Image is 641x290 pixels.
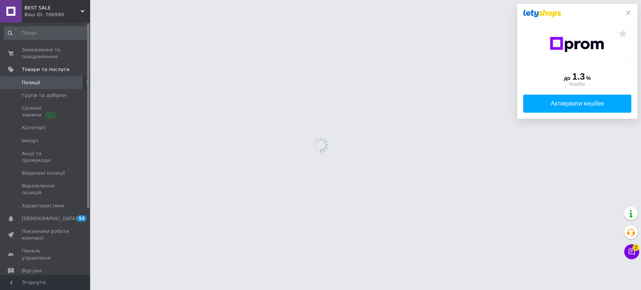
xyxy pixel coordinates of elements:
[22,228,69,242] span: Показники роботи компанії
[4,26,88,40] input: Пошук
[22,183,69,196] span: Відновлення позицій
[22,267,41,274] span: Відгуки
[22,170,65,177] span: Видалені позиції
[22,248,69,261] span: Панель управління
[22,47,69,60] span: Замовлення та повідомлення
[624,244,639,259] button: Чат з покупцем2
[22,202,64,209] span: Характеристики
[22,105,69,118] span: Сезонні знижки
[22,79,40,86] span: Позиції
[22,215,77,222] span: [DEMOGRAPHIC_DATA]
[22,92,66,99] span: Групи та добірки
[22,124,45,131] span: Категорії
[77,215,86,222] span: 53
[22,137,39,144] span: Імпорт
[22,66,69,73] span: Товари та послуги
[24,5,81,11] span: BEST SALE
[24,11,90,18] div: Ваш ID: 706990
[632,244,639,251] span: 2
[22,150,69,164] span: Акції та промокоди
